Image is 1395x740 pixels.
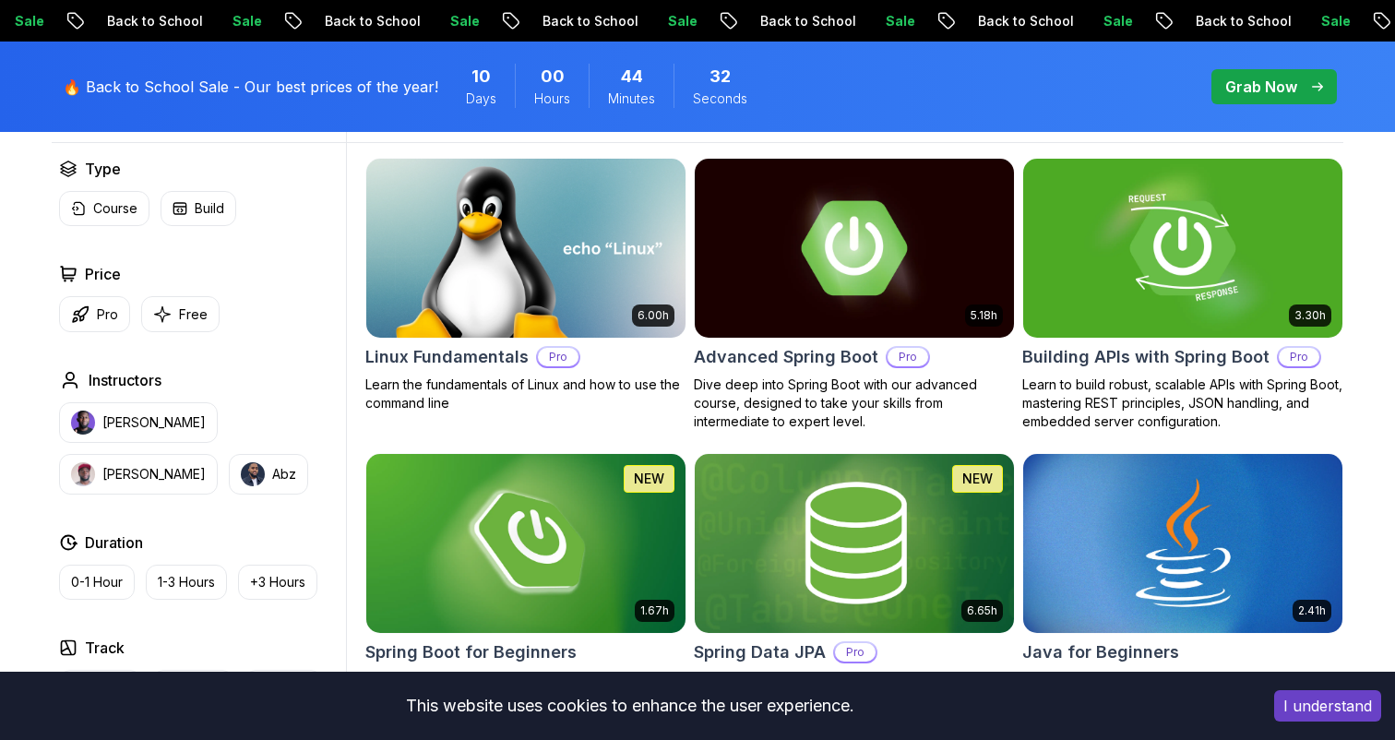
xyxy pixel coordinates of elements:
[516,12,641,30] p: Back to School
[1023,159,1342,338] img: Building APIs with Spring Boot card
[365,671,686,708] p: Build a CRUD API with Spring Boot and PostgreSQL database using Spring Data JPA and Spring AI
[241,462,265,486] img: instructor img
[85,637,125,659] h2: Track
[59,670,141,705] button: Front End
[59,402,218,443] button: instructor img[PERSON_NAME]
[102,413,206,432] p: [PERSON_NAME]
[967,603,997,618] p: 6.65h
[466,90,496,108] span: Days
[1225,76,1297,98] p: Grab Now
[694,453,1015,708] a: Spring Data JPA card6.65hNEWSpring Data JPAProMaster database management, advanced querying, and ...
[85,158,121,180] h2: Type
[89,369,161,391] h2: Instructors
[534,90,570,108] span: Hours
[229,454,308,495] button: instructor imgAbz
[298,12,423,30] p: Back to School
[471,64,491,90] span: 10 Days
[634,470,664,488] p: NEW
[693,90,747,108] span: Seconds
[102,465,206,483] p: [PERSON_NAME]
[541,64,565,90] span: 0 Hours
[179,305,208,324] p: Free
[365,453,686,708] a: Spring Boot for Beginners card1.67hNEWSpring Boot for BeginnersBuild a CRUD API with Spring Boot ...
[1274,690,1381,722] button: Accept cookies
[146,565,227,600] button: 1-3 Hours
[366,159,686,338] img: Linux Fundamentals card
[1022,639,1179,665] h2: Java for Beginners
[14,686,1246,726] div: This website uses cookies to enhance the user experience.
[59,454,218,495] button: instructor img[PERSON_NAME]
[238,565,317,600] button: +3 Hours
[694,158,1015,431] a: Advanced Spring Boot card5.18hAdvanced Spring BootProDive deep into Spring Boot with our advanced...
[694,639,826,665] h2: Spring Data JPA
[621,64,643,90] span: 44 Minutes
[365,158,686,412] a: Linux Fundamentals card6.00hLinux FundamentalsProLearn the fundamentals of Linux and how to use t...
[71,411,95,435] img: instructor img
[694,671,1015,708] p: Master database management, advanced querying, and expert data handling with ease
[161,191,236,226] button: Build
[423,12,483,30] p: Sale
[365,376,686,412] p: Learn the fundamentals of Linux and how to use the command line
[1077,12,1136,30] p: Sale
[888,348,928,366] p: Pro
[63,76,438,98] p: 🔥 Back to School Sale - Our best prices of the year!
[608,90,655,108] span: Minutes
[694,344,878,370] h2: Advanced Spring Boot
[152,670,233,705] button: Back End
[971,308,997,323] p: 5.18h
[1294,12,1353,30] p: Sale
[962,470,993,488] p: NEW
[71,573,123,591] p: 0-1 Hour
[59,565,135,600] button: 0-1 Hour
[1022,158,1343,431] a: Building APIs with Spring Boot card3.30hBuilding APIs with Spring BootProLearn to build robust, s...
[694,376,1015,431] p: Dive deep into Spring Boot with our advanced course, designed to take your skills from intermedia...
[366,454,686,633] img: Spring Boot for Beginners card
[272,465,296,483] p: Abz
[85,263,121,285] h2: Price
[250,573,305,591] p: +3 Hours
[59,296,130,332] button: Pro
[951,12,1077,30] p: Back to School
[1023,454,1342,633] img: Java for Beginners card
[638,308,669,323] p: 6.00h
[71,462,95,486] img: instructor img
[1279,348,1319,366] p: Pro
[1022,376,1343,431] p: Learn to build robust, scalable APIs with Spring Boot, mastering REST principles, JSON handling, ...
[1298,603,1326,618] p: 2.41h
[1294,308,1326,323] p: 3.30h
[85,531,143,554] h2: Duration
[1022,453,1343,708] a: Java for Beginners card2.41hJava for BeginnersBeginner-friendly Java course for essential program...
[835,643,876,662] p: Pro
[365,639,577,665] h2: Spring Boot for Beginners
[97,305,118,324] p: Pro
[640,603,669,618] p: 1.67h
[206,12,265,30] p: Sale
[1022,671,1343,708] p: Beginner-friendly Java course for essential programming skills and application development
[141,296,220,332] button: Free
[244,670,322,705] button: Dev Ops
[695,159,1014,338] img: Advanced Spring Boot card
[1169,12,1294,30] p: Back to School
[195,199,224,218] p: Build
[93,199,137,218] p: Course
[859,12,918,30] p: Sale
[641,12,700,30] p: Sale
[59,191,149,226] button: Course
[1022,344,1270,370] h2: Building APIs with Spring Boot
[365,344,529,370] h2: Linux Fundamentals
[158,573,215,591] p: 1-3 Hours
[538,348,578,366] p: Pro
[733,12,859,30] p: Back to School
[695,454,1014,633] img: Spring Data JPA card
[709,64,731,90] span: 32 Seconds
[80,12,206,30] p: Back to School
